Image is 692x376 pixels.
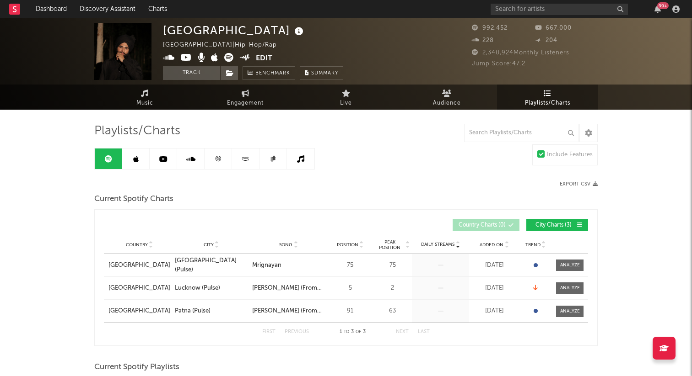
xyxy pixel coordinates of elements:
[480,242,503,248] span: Added On
[375,307,410,316] div: 63
[526,219,588,231] button: City Charts(3)
[94,194,173,205] span: Current Spotify Charts
[94,85,195,110] a: Music
[175,284,220,293] div: Lucknow (Pulse)
[163,66,220,80] button: Track
[472,50,569,56] span: 2,340,924 Monthly Listeners
[421,241,454,248] span: Daily Streams
[311,71,338,76] span: Summary
[175,307,211,316] div: Patna (Pulse)
[657,2,669,9] div: 99 +
[327,327,378,338] div: 1 3 3
[375,284,410,293] div: 2
[195,85,296,110] a: Engagement
[108,307,170,316] a: [GEOGRAPHIC_DATA]
[497,85,598,110] a: Playlists/Charts
[108,284,170,293] a: [GEOGRAPHIC_DATA]
[94,126,180,137] span: Playlists/Charts
[330,307,371,316] div: 91
[175,307,248,316] a: Patna (Pulse)
[340,98,352,109] span: Live
[252,284,325,293] a: [PERSON_NAME] (From "Maalik")
[330,284,371,293] div: 5
[418,329,430,334] button: Last
[337,242,358,248] span: Position
[356,330,361,334] span: of
[525,98,570,109] span: Playlists/Charts
[285,329,309,334] button: Previous
[262,329,276,334] button: First
[396,85,497,110] a: Audience
[279,242,292,248] span: Song
[459,222,506,228] span: Country Charts ( 0 )
[433,98,461,109] span: Audience
[491,4,628,15] input: Search for artists
[375,261,410,270] div: 75
[252,307,325,316] a: [PERSON_NAME] (From "Maalik")
[560,181,598,187] button: Export CSV
[654,5,661,13] button: 99+
[175,284,248,293] a: Lucknow (Pulse)
[535,25,572,31] span: 667,000
[126,242,148,248] span: Country
[300,66,343,80] button: Summary
[396,329,409,334] button: Next
[296,85,396,110] a: Live
[472,37,494,43] span: 228
[471,307,517,316] div: [DATE]
[535,37,557,43] span: 204
[547,149,593,160] div: Include Features
[532,222,574,228] span: City Charts ( 3 )
[472,61,525,67] span: Jump Score: 47.2
[252,261,281,270] div: Mrignayan
[330,261,371,270] div: 75
[227,98,264,109] span: Engagement
[175,256,248,274] a: [GEOGRAPHIC_DATA] (Pulse)
[344,330,349,334] span: to
[375,239,404,250] span: Peak Position
[453,219,519,231] button: Country Charts(0)
[471,284,517,293] div: [DATE]
[136,98,153,109] span: Music
[471,261,517,270] div: [DATE]
[525,242,541,248] span: Trend
[204,242,214,248] span: City
[252,261,325,270] a: Mrignayan
[256,53,272,64] button: Edit
[163,23,306,38] div: [GEOGRAPHIC_DATA]
[464,124,578,142] input: Search Playlists/Charts
[255,68,290,79] span: Benchmark
[94,362,179,373] span: Current Spotify Playlists
[108,261,170,270] a: [GEOGRAPHIC_DATA]
[472,25,508,31] span: 992,452
[163,40,287,51] div: [GEOGRAPHIC_DATA] | Hip-Hop/Rap
[243,66,295,80] a: Benchmark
